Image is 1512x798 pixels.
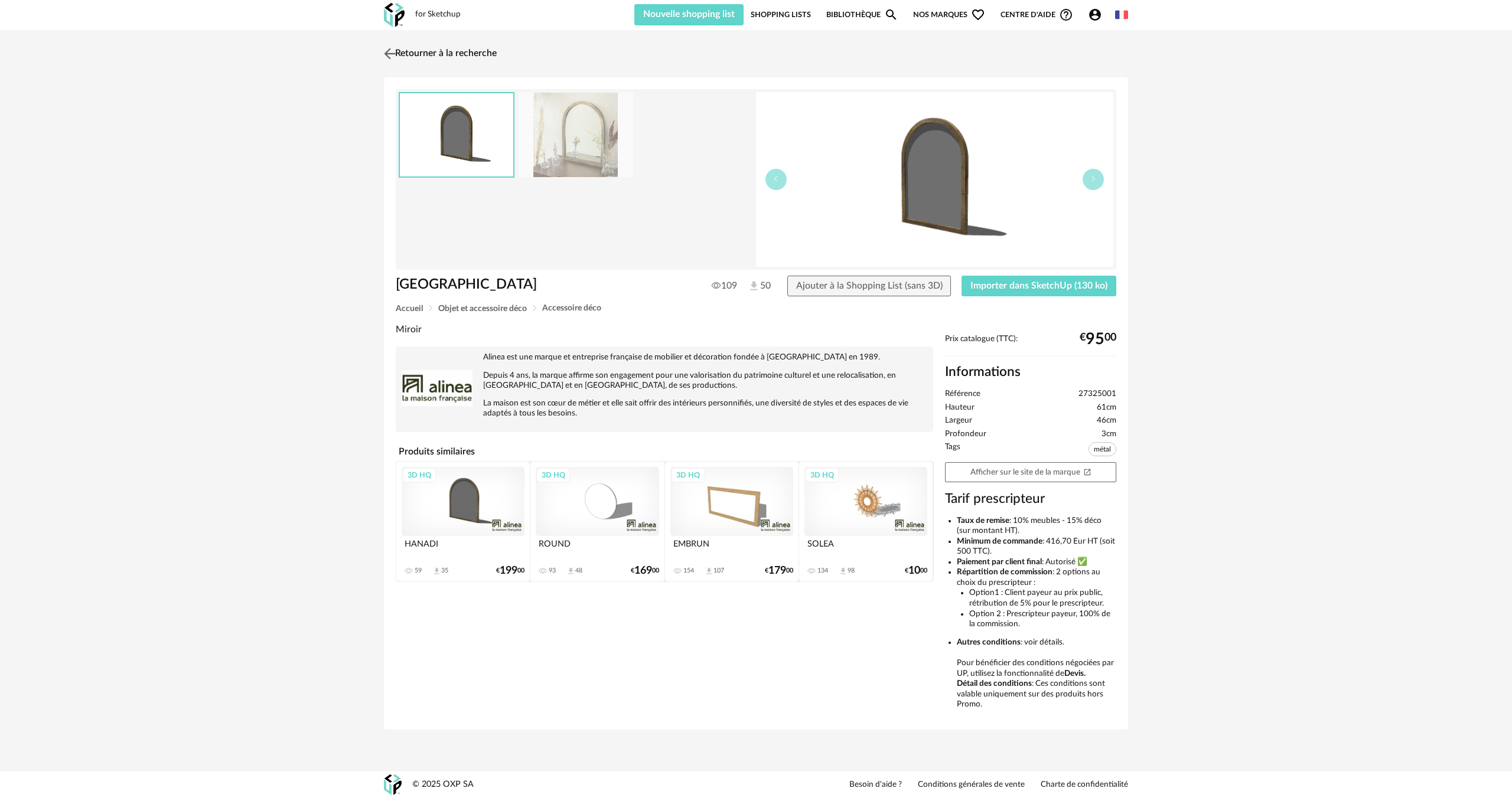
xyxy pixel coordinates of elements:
[969,588,1117,609] li: Option1 : Client payeur au prix public, rétribution de 5% pour le prescripteur.
[957,516,1116,537] li: : 10% meubles - 15% déco (sur montant HT).
[945,403,975,413] span: Hauteur
[530,462,664,581] a: 3D HQ ROUND 93 Download icon 48 €16900
[957,557,1116,568] li: : Autorisé ✅
[945,389,980,400] span: Référence
[945,516,1116,710] ul: Pour bénéficier des conditions négociées par UP, utilisez la fonctionnalité de : Ces conditions s...
[670,536,793,560] div: EMBRUN
[396,276,689,294] h1: [GEOGRAPHIC_DATA]
[918,780,1025,790] a: Conditions générales de vente
[566,567,575,575] span: Download icon
[748,280,760,292] img: Téléchargements
[957,537,1116,557] li: : 416,70 Eur HT (soit 500 TTC).
[748,280,765,293] span: 50
[817,567,828,575] div: 134
[384,3,405,27] img: OXP
[1097,403,1116,413] span: 61cm
[957,567,1116,629] li: : 2 options au choix du prescripteur :
[957,558,1042,566] b: Paiement par client final
[787,276,951,297] button: Ajouter à la Shopping List (sans 3D)
[412,779,474,790] div: © 2025 OXP SA
[671,467,705,483] div: 3D HQ
[751,4,811,25] a: Shopping Lists
[542,304,601,312] span: Accessoire déco
[402,352,927,362] p: Alinea est une marque et entreprise française de mobilier et décoration fondée à [GEOGRAPHIC_DATA...
[905,567,927,575] div: € 00
[945,364,1116,381] h2: Informations
[945,416,972,426] span: Largeur
[396,305,423,313] span: Accueil
[536,536,659,560] div: ROUND
[705,567,713,575] span: Download icon
[945,429,986,440] span: Profondeur
[402,398,927,418] p: La maison est son cœur de métier et elle sait offrir des intérieurs personnifiés, une diversité d...
[396,304,1116,313] div: Breadcrumb
[1102,429,1116,440] span: 3cm
[402,352,472,423] img: brand logo
[519,93,633,177] img: MIROIR-DECO-ANTALYA-27325001-A-1.jpg
[1086,335,1104,344] span: 95
[799,462,933,581] a: 3D HQ SOLEA 134 Download icon 98 €1000
[432,567,441,575] span: Download icon
[396,443,933,460] h4: Produits similaires
[713,567,724,575] div: 107
[1088,8,1102,22] span: Account Circle icon
[549,567,556,575] div: 93
[438,305,527,313] span: Objet et accessoire déco
[415,567,422,575] div: 59
[402,371,927,391] p: Depuis 4 ans, la marque affirme son engagement pour une valorisation du patrimoine culturel et un...
[945,334,1116,356] div: Prix catalogue (TTC):
[415,9,461,20] div: for Sketchup
[396,323,933,336] div: Miroir
[796,281,943,290] span: Ajouter à la Shopping List (sans 3D)
[500,567,517,575] span: 199
[396,462,530,581] a: 3D HQ HANADI 59 Download icon 35 €19900
[1059,8,1073,22] span: Help Circle Outline icon
[1080,335,1116,344] div: € 00
[957,568,1052,576] b: Répartition de commission
[381,41,497,67] a: Retourner à la recherche
[849,780,902,790] a: Besoin d'aide ?
[402,536,524,560] div: HANADI
[957,537,1042,545] b: Minimum de commande
[826,4,898,25] a: BibliothèqueMagnify icon
[839,567,848,575] span: Download icon
[1083,467,1091,476] span: Open In New icon
[1078,389,1116,400] span: 27325001
[634,4,744,25] button: Nouvelle shopping list
[400,93,513,176] img: thumbnail.png
[957,679,1032,688] b: Détail des conditions
[971,8,985,22] span: Heart Outline icon
[402,467,436,483] div: 3D HQ
[957,516,1009,525] b: Taux de remise
[441,567,448,575] div: 35
[969,609,1117,630] li: Option 2 : Prescripteur payeur, 100% de la commission.
[1088,8,1107,22] span: Account Circle icon
[665,462,799,581] a: 3D HQ EMBRUN 154 Download icon 107 €17900
[884,8,898,22] span: Magnify icon
[634,567,652,575] span: 169
[805,467,839,483] div: 3D HQ
[848,567,855,575] div: 98
[970,281,1107,290] span: Importer dans SketchUp (130 ko)
[382,45,399,62] img: svg+xml;base64,PHN2ZyB3aWR0aD0iMjQiIGhlaWdodD0iMjQiIHZpZXdCb3g9IjAgMCAyNCAyNCIgZmlsbD0ibm9uZSIgeG...
[631,567,659,575] div: € 00
[1089,442,1116,456] span: métal
[1097,416,1116,426] span: 46cm
[765,567,793,575] div: € 00
[1041,780,1128,790] a: Charte de confidentialité
[643,9,735,19] span: Nouvelle shopping list
[1001,8,1073,22] span: Centre d'aideHelp Circle Outline icon
[536,467,571,483] div: 3D HQ
[908,567,920,575] span: 10
[962,276,1116,297] button: Importer dans SketchUp (130 ko)
[957,638,1021,646] b: Autres conditions
[945,442,960,459] span: Tags
[945,462,1116,483] a: Afficher sur le site de la marqueOpen In New icon
[768,567,786,575] span: 179
[384,774,402,795] img: OXP
[712,280,737,292] span: 109
[804,536,927,560] div: SOLEA
[756,92,1113,267] img: thumbnail.png
[575,567,582,575] div: 48
[1115,8,1128,21] img: fr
